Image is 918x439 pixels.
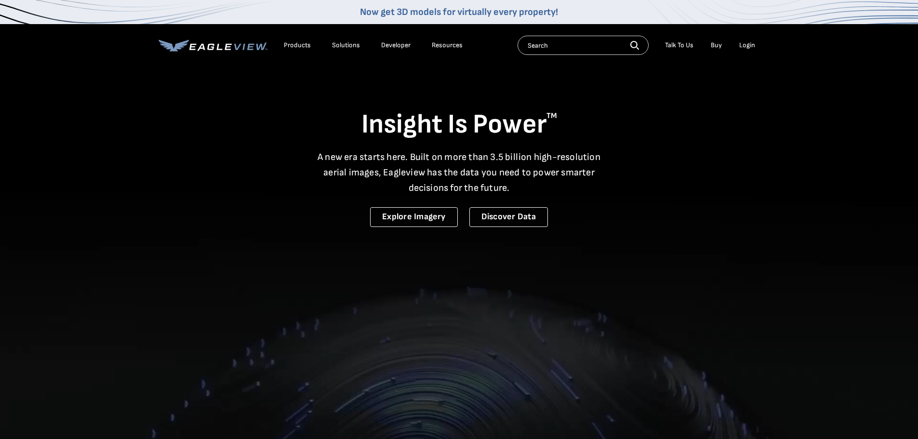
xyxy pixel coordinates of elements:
a: Explore Imagery [370,207,458,227]
a: Developer [381,41,411,50]
a: Discover Data [469,207,548,227]
div: Solutions [332,41,360,50]
a: Buy [711,41,722,50]
h1: Insight Is Power [159,108,760,142]
div: Products [284,41,311,50]
div: Talk To Us [665,41,693,50]
a: Now get 3D models for virtually every property! [360,6,558,18]
input: Search [518,36,649,55]
div: Resources [432,41,463,50]
sup: TM [546,111,557,120]
div: Login [739,41,755,50]
p: A new era starts here. Built on more than 3.5 billion high-resolution aerial images, Eagleview ha... [312,149,607,196]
